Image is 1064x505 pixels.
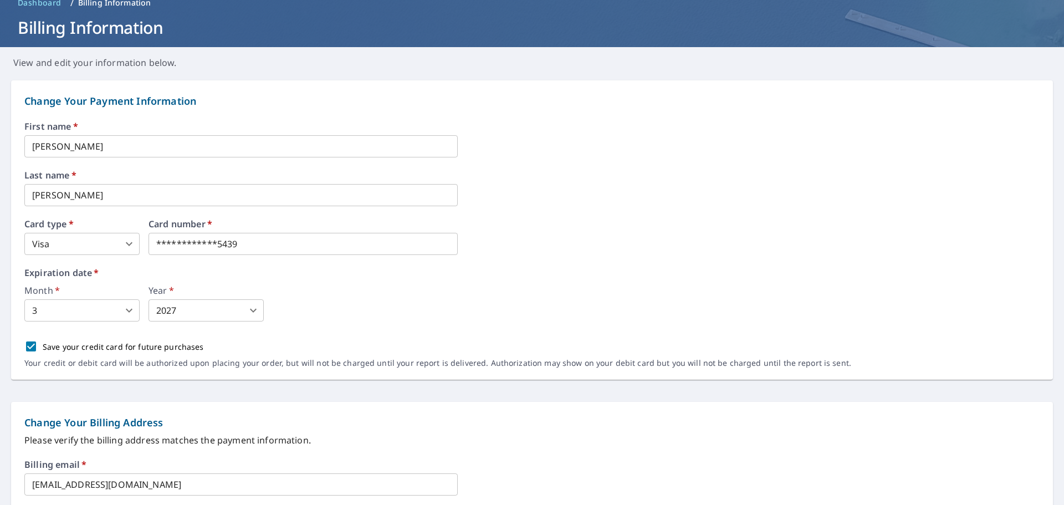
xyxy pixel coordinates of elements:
label: First name [24,122,1040,131]
p: Your credit or debit card will be authorized upon placing your order, but will not be charged unt... [24,358,851,368]
p: Change Your Payment Information [24,94,1040,109]
label: Card number [149,220,458,228]
p: Change Your Billing Address [24,415,1040,430]
label: Card type [24,220,140,228]
h1: Billing Information [13,16,1051,39]
label: Last name [24,171,1040,180]
div: 2027 [149,299,264,322]
label: Year [149,286,264,295]
p: Please verify the billing address matches the payment information. [24,433,1040,447]
div: Visa [24,233,140,255]
label: Expiration date [24,268,1040,277]
label: Billing email [24,460,86,469]
div: 3 [24,299,140,322]
p: Save your credit card for future purchases [43,341,204,353]
label: Month [24,286,140,295]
